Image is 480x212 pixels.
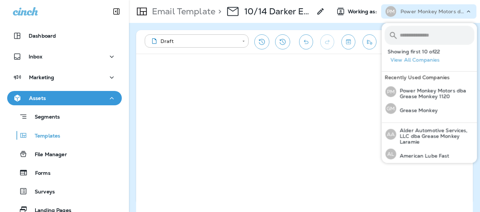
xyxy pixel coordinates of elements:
[382,72,477,83] div: Recently Used Companies
[382,162,477,179] button: AEAutolube Express Oil Changes & Auto Service
[254,34,269,49] button: Restore from previous version
[388,54,477,66] button: View All Companies
[28,114,60,121] p: Segments
[28,151,67,158] p: File Manager
[382,123,477,146] button: AAAlder Automotive Services, LLC dba Grease Monkey Laramie
[29,95,46,101] p: Assets
[7,91,122,105] button: Assets
[396,127,474,145] p: Alder Automotive Services, LLC dba Grease Monkey Laramie
[299,34,313,49] button: Undo
[385,149,396,159] div: AL
[7,29,122,43] button: Dashboard
[385,6,396,17] div: PM
[348,9,378,15] span: Working as:
[28,133,60,140] p: Templates
[244,6,312,17] p: 10/14 Darker Evenings EMGM15 - Franchise
[396,153,450,159] p: American Lube Fast
[7,49,122,64] button: Inbox
[400,9,465,14] p: Power Monkey Motors dba Grease Monkey 1120
[28,170,51,177] p: Forms
[382,100,477,117] button: GMGrease Monkey
[7,165,122,180] button: Forms
[388,49,477,54] p: Showing first 10 of 22
[7,184,122,199] button: Surveys
[382,146,477,162] button: ALAmerican Lube Fast
[382,83,477,100] button: PMPower Monkey Motors dba Grease Monkey 1120
[7,146,122,162] button: File Manager
[396,107,438,113] p: Grease Monkey
[7,128,122,143] button: Templates
[29,74,54,80] p: Marketing
[150,38,237,45] div: Draft
[149,6,215,17] p: Email Template
[385,103,396,114] div: GM
[7,70,122,85] button: Marketing
[7,109,122,124] button: Segments
[215,6,221,17] p: >
[29,33,56,39] p: Dashboard
[275,34,290,49] button: View Changelog
[396,88,474,99] p: Power Monkey Motors dba Grease Monkey 1120
[363,34,376,49] button: Send test email
[385,86,396,97] div: PM
[28,189,55,196] p: Surveys
[29,54,42,59] p: Inbox
[106,4,126,19] button: Collapse Sidebar
[385,129,396,140] div: AA
[341,34,355,49] button: Toggle preview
